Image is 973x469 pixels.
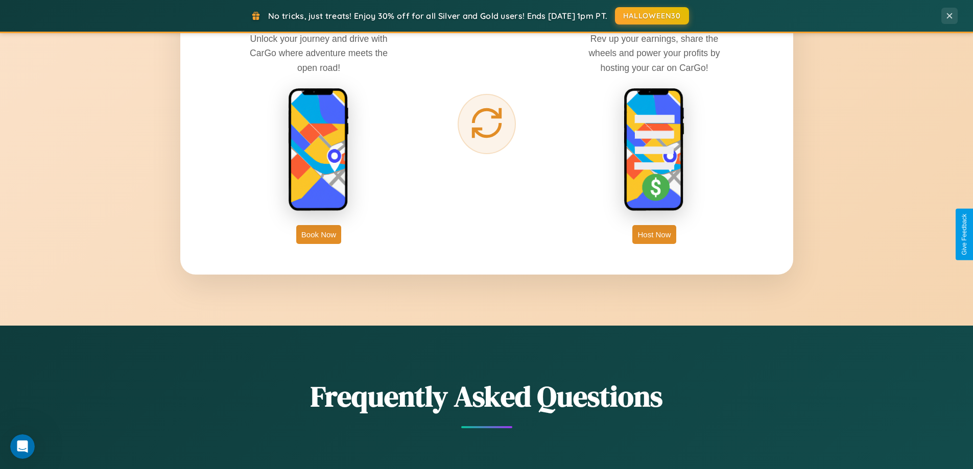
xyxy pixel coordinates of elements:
img: host phone [624,88,685,212]
p: Unlock your journey and drive with CarGo where adventure meets the open road! [242,32,395,75]
div: Give Feedback [961,214,968,255]
span: No tricks, just treats! Enjoy 30% off for all Silver and Gold users! Ends [DATE] 1pm PT. [268,11,607,21]
button: Host Now [632,225,676,244]
iframe: Intercom live chat [10,434,35,459]
img: rent phone [288,88,349,212]
h2: Frequently Asked Questions [180,377,793,416]
button: Book Now [296,225,341,244]
button: HALLOWEEN30 [615,7,689,24]
p: Rev up your earnings, share the wheels and power your profits by hosting your car on CarGo! [578,32,731,75]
